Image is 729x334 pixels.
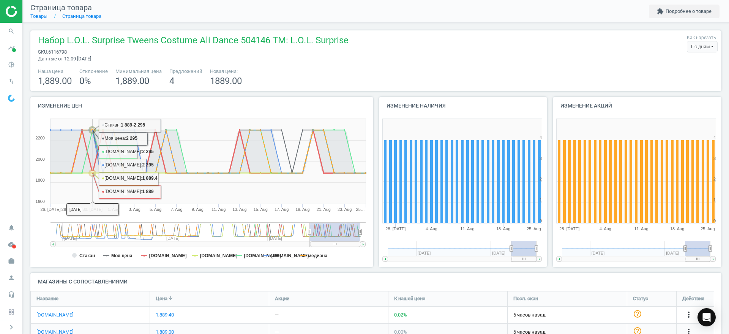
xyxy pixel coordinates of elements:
span: 1,889.00 [38,76,72,86]
span: Отклонение [79,68,108,75]
div: — [275,312,279,318]
tspan: 25… [356,207,365,212]
span: 0.02 % [394,312,407,318]
span: Цена [156,295,167,302]
h4: Изменение акций [553,97,721,115]
i: search [4,24,19,38]
span: sku : [38,49,48,55]
text: 1 [539,198,541,202]
text: 2 [713,177,716,181]
text: 0 [713,218,716,223]
i: arrow_downward [167,295,174,301]
tspan: 5. Aug [150,207,161,212]
tspan: 26. [DATE] [41,207,61,212]
i: timeline [4,41,19,55]
div: 1,889.40 [156,312,174,318]
button: more_vert [684,310,693,320]
span: Акции [275,295,289,302]
span: Минимальная цена [115,68,162,75]
tspan: 25. Aug [701,226,715,231]
tspan: [DOMAIN_NAME] [271,253,309,258]
span: Предложений [169,68,202,75]
text: 1600 [36,199,45,204]
div: По дням [687,41,718,52]
tspan: 1. Aug [107,207,119,212]
tspan: 18. Aug [670,226,684,231]
i: headset_mic [4,287,19,302]
i: notifications [4,220,19,235]
span: 1,889.00 [115,76,149,86]
span: 6 часов назад [513,312,621,318]
h4: Изменение цен [30,97,373,115]
i: work [4,254,19,268]
text: 3 [539,156,541,161]
tspan: 30. [DATE] [82,207,103,212]
tspan: 28. [DATE] [62,207,82,212]
tspan: 11. Aug [634,226,649,231]
tspan: 25. Aug [527,226,541,231]
tspan: Стакан [79,253,95,258]
tspan: 11. Aug [460,226,474,231]
span: Статус [633,295,648,302]
tspan: 4. Aug [600,226,611,231]
text: 0 [539,218,541,223]
i: more_vert [684,310,693,319]
a: [DOMAIN_NAME] [36,312,73,318]
tspan: 21. Aug [317,207,331,212]
tspan: 28. [DATE] [385,226,406,231]
text: 1 [713,198,716,202]
i: person [4,271,19,285]
span: 1889.00 [210,76,242,86]
tspan: 13. Aug [232,207,246,212]
span: Набор L.O.L. Surprise Tweens Costume Ali Dance 504146 TM: L.O.L. Surprise [38,34,349,49]
h4: Магазины с сопоставлениями [30,273,721,291]
h4: Изменение наличия [379,97,548,115]
tspan: 7. Aug [170,207,182,212]
span: Данные от 12:09 [DATE] [38,56,91,62]
tspan: [DOMAIN_NAME] [244,253,281,258]
tspan: 3. Aug [129,207,140,212]
span: 4 [169,76,174,86]
i: cloud_done [4,237,19,252]
i: swap_vert [4,74,19,89]
i: help_outline [633,309,642,318]
tspan: 23. Aug [338,207,352,212]
text: 2200 [36,136,45,140]
button: chevron_right [2,322,21,332]
div: Open Intercom Messenger [697,308,716,326]
span: 6116798 [48,49,67,55]
tspan: Моя цена [111,253,133,258]
text: 4 [713,135,716,140]
span: Название [36,295,58,302]
span: Новая цена: [210,68,242,75]
tspan: 15. Aug [254,207,268,212]
tspan: [DOMAIN_NAME] [200,253,238,258]
label: Как нарезать [687,35,716,41]
tspan: 28. [DATE] [560,226,580,231]
span: Посл. скан [513,295,538,302]
tspan: 9. Aug [192,207,204,212]
a: Товары [30,13,47,19]
tspan: медиана [308,253,327,258]
img: wGWNvw8QSZomAAAAABJRU5ErkJggg== [8,95,15,102]
text: 2000 [36,157,45,161]
text: 4 [539,135,541,140]
i: pie_chart_outlined [4,57,19,72]
tspan: [DOMAIN_NAME] [149,253,187,258]
text: 2 [539,177,541,181]
tspan: 4. Aug [425,226,437,231]
span: Действия [682,295,704,302]
tspan: 11. Aug [211,207,226,212]
tspan: 18. Aug [496,226,510,231]
span: К нашей цене [394,295,425,302]
span: Наша цена [38,68,72,75]
i: chevron_right [7,323,16,332]
img: ajHJNr6hYgQAAAAASUVORK5CYII= [6,6,60,17]
text: 3 [713,156,716,161]
a: Страница товара [62,13,101,19]
tspan: 19. Aug [295,207,309,212]
tspan: 17. Aug [275,207,289,212]
span: Страница товара [30,3,92,12]
button: extensionПодробнее о товаре [649,5,720,18]
text: 1800 [36,178,45,182]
